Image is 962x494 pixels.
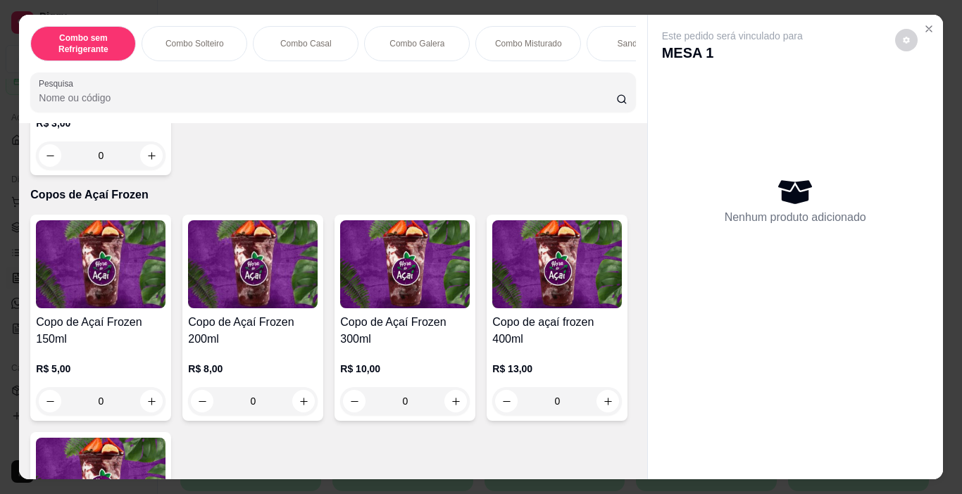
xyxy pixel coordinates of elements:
button: Close [918,18,940,40]
p: R$ 5,00 [36,362,165,376]
p: Este pedido será vinculado para [662,29,803,43]
p: R$ 10,00 [340,362,470,376]
img: product-image [188,220,318,308]
img: product-image [492,220,622,308]
button: decrease-product-quantity [39,144,61,167]
button: decrease-product-quantity [895,29,918,51]
p: Sanduíches [618,38,662,49]
img: product-image [36,220,165,308]
p: Combo Solteiro [165,38,224,49]
p: R$ 13,00 [492,362,622,376]
img: product-image [340,220,470,308]
p: Combo sem Refrigerante [42,32,124,55]
input: Pesquisa [39,91,616,105]
h4: Copo de Açaí Frozen 300ml [340,314,470,348]
h4: Copo de açaí frozen 400ml [492,314,622,348]
label: Pesquisa [39,77,78,89]
p: Combo Casal [280,38,332,49]
button: increase-product-quantity [140,390,163,412]
button: decrease-product-quantity [39,390,61,412]
p: Nenhum produto adicionado [725,209,866,226]
h4: Copo de Açaí Frozen 200ml [188,314,318,348]
p: MESA 1 [662,43,803,63]
p: R$ 3,00 [36,116,165,130]
button: increase-product-quantity [140,144,163,167]
p: Combo Galera [389,38,444,49]
p: Copos de Açaí Frozen [30,186,635,203]
p: Combo Misturado [495,38,562,49]
p: R$ 8,00 [188,362,318,376]
h4: Copo de Açaí Frozen 150ml [36,314,165,348]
